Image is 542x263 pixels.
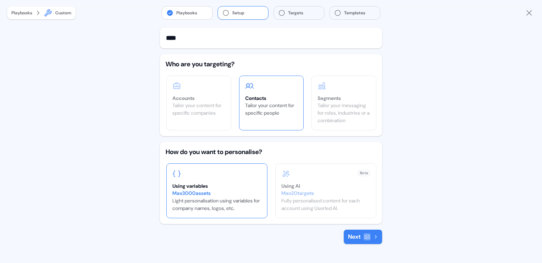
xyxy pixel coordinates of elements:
[525,9,533,17] button: Close
[55,9,71,16] div: Custom
[318,95,370,102] div: Segments
[344,230,382,244] button: Next
[172,190,261,197] div: Max 3000 assets
[172,182,261,190] div: Using variables
[281,182,370,190] div: Using AI
[162,6,212,19] button: Playbooks
[281,190,370,197] div: Max 20 targets
[166,148,376,156] div: How do you want to personalise?
[172,102,225,117] div: Tailor your content for specific companies
[281,190,370,212] div: Fully personalised content for each account using Userled AI.
[218,6,268,19] button: Setup
[166,60,376,68] div: Who are you targeting?
[357,169,370,177] div: Beta
[172,190,261,212] div: Light personalisation using variables for company names, logos, etc.
[11,9,32,16] button: Playbooks
[245,102,298,117] div: Tailor your content for specific people
[274,6,324,19] button: Targets
[172,95,225,102] div: Accounts
[318,102,370,124] div: Tailor your messaging for roles, industries or a combination
[330,6,380,19] button: Templates
[245,95,298,102] div: Contacts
